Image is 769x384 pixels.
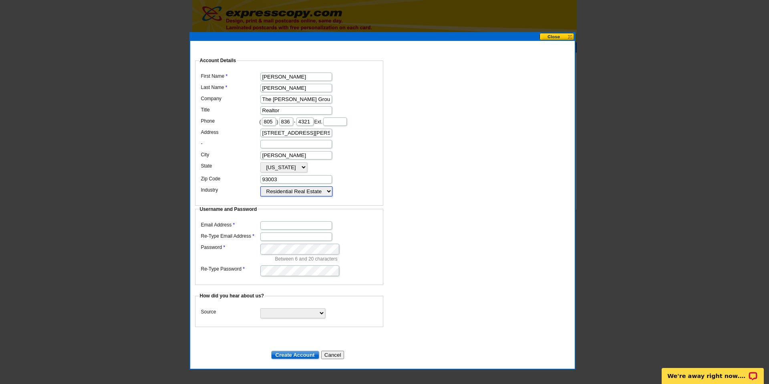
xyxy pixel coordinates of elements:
label: Email Address [201,221,260,228]
label: Password [201,244,260,251]
label: - [201,140,260,147]
iframe: LiveChat chat widget [656,359,769,384]
label: Title [201,106,260,113]
legend: Account Details [199,57,237,64]
label: Phone [201,117,260,125]
legend: Username and Password [199,206,258,213]
label: Re-Type Password [201,265,260,273]
label: Zip Code [201,175,260,182]
p: Between 6 and 20 characters [275,255,379,263]
input: Create Account [271,351,319,359]
dd: ( ) - Ext. [199,115,379,127]
label: Re-Type Email Address [201,232,260,240]
button: Cancel [321,351,344,359]
label: Industry [201,186,260,194]
label: State [201,162,260,170]
label: City [201,151,260,158]
label: Last Name [201,84,260,91]
label: Source [201,308,260,315]
label: Address [201,129,260,136]
label: Company [201,95,260,102]
label: First Name [201,73,260,80]
legend: How did you hear about us? [199,292,265,299]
